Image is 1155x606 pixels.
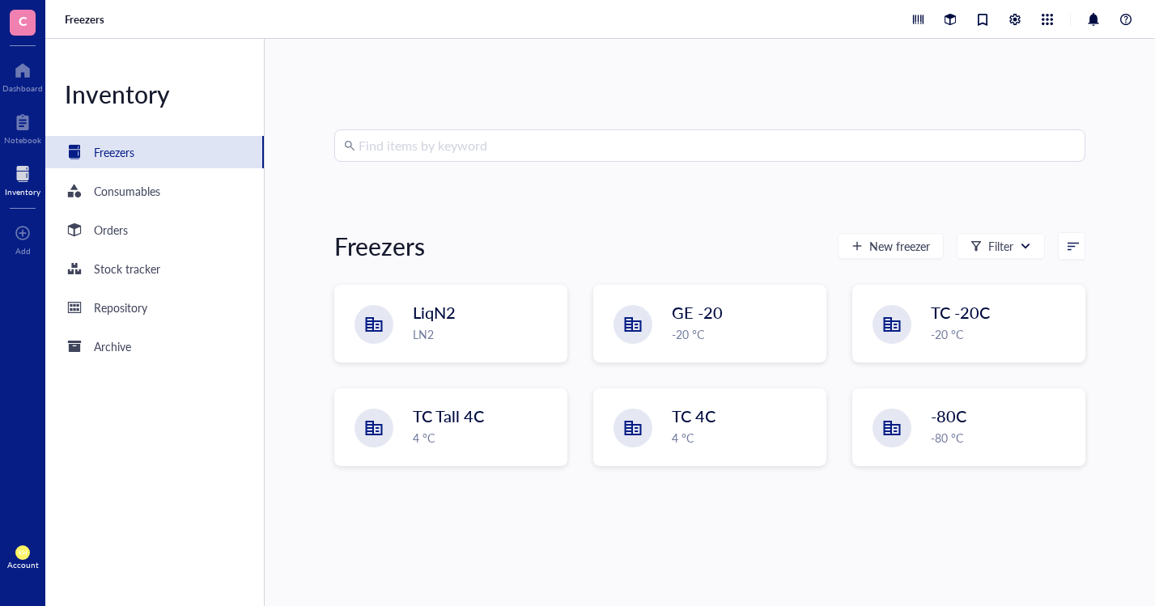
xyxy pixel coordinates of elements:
[4,135,41,145] div: Notebook
[334,230,425,262] div: Freezers
[45,214,264,246] a: Orders
[4,109,41,145] a: Notebook
[94,337,131,355] div: Archive
[45,78,264,110] div: Inventory
[65,12,108,27] a: Freezers
[19,11,28,31] span: C
[45,291,264,324] a: Repository
[19,549,28,557] span: KH
[94,299,147,316] div: Repository
[2,57,43,93] a: Dashboard
[988,237,1013,255] div: Filter
[5,161,40,197] a: Inventory
[15,246,31,256] div: Add
[413,325,557,343] div: LN2
[94,221,128,239] div: Orders
[5,187,40,197] div: Inventory
[931,325,1075,343] div: -20 °C
[45,330,264,362] a: Archive
[672,429,816,447] div: 4 °C
[931,429,1075,447] div: -80 °C
[838,233,944,259] button: New freezer
[672,301,723,324] span: GE -20
[672,405,716,427] span: TC 4C
[413,429,557,447] div: 4 °C
[94,143,134,161] div: Freezers
[45,175,264,207] a: Consumables
[413,301,456,324] span: LiqN2
[94,182,160,200] div: Consumables
[94,260,160,278] div: Stock tracker
[672,325,816,343] div: -20 °C
[413,405,484,427] span: TC Tall 4C
[931,301,990,324] span: TC -20C
[931,405,966,427] span: -80C
[869,239,930,252] span: New freezer
[7,560,39,570] div: Account
[45,136,264,168] a: Freezers
[45,252,264,285] a: Stock tracker
[2,83,43,93] div: Dashboard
